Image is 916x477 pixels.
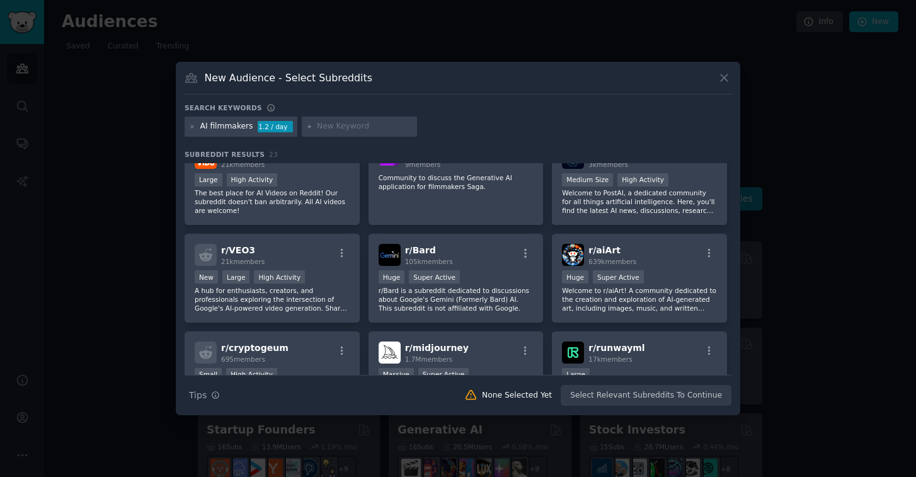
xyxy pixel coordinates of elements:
[200,121,253,132] div: AI filmmakers
[562,286,717,313] p: Welcome to r/aiArt! A community dedicated to the creation and exploration of AI-generated art, in...
[588,343,644,353] span: r/ runwayml
[617,173,668,187] div: High Activity
[185,384,224,406] button: Tips
[195,173,222,187] div: Large
[258,121,293,132] div: 1.2 / day
[221,343,289,353] span: r/ cryptogeum
[185,103,262,112] h3: Search keywords
[379,173,534,191] p: Community to discuss the Generative AI application for filmmakers Saga.
[189,389,207,402] span: Tips
[254,270,305,284] div: High Activity
[185,150,265,159] span: Subreddit Results
[405,355,453,363] span: 1.7M members
[588,355,632,363] span: 17k members
[195,368,222,381] div: Small
[205,71,372,84] h3: New Audience - Select Subreddits
[405,161,441,168] span: 9 members
[562,342,584,364] img: runwayml
[418,368,469,381] div: Super Active
[221,258,265,265] span: 21k members
[379,368,414,381] div: Massive
[562,368,590,381] div: Large
[588,161,628,168] span: 3k members
[195,188,350,215] p: The best place for AI Videos on Reddit! Our subreddit doesn't ban arbitrarily. All AI videos are ...
[221,161,265,168] span: 21k members
[562,188,717,215] p: Welcome to PostAI, a dedicated community for all things artificial intelligence. Here, you'll fin...
[405,258,453,265] span: 105k members
[227,173,278,187] div: High Activity
[588,245,621,255] span: r/ aiArt
[195,286,350,313] p: A hub for enthusiasts, creators, and professionals exploring the intersection of Google's AI-powe...
[221,355,265,363] span: 695 members
[588,258,636,265] span: 639k members
[317,121,413,132] input: New Keyword
[562,270,588,284] div: Huge
[379,244,401,266] img: Bard
[269,151,278,158] span: 23
[195,270,218,284] div: New
[222,270,250,284] div: Large
[562,173,613,187] div: Medium Size
[405,343,469,353] span: r/ midjourney
[593,270,644,284] div: Super Active
[482,390,552,401] div: None Selected Yet
[562,244,584,266] img: aiArt
[221,245,255,255] span: r/ VEO3
[379,342,401,364] img: midjourney
[409,270,460,284] div: Super Active
[405,245,436,255] span: r/ Bard
[226,368,277,381] div: High Activity
[379,270,405,284] div: Huge
[379,286,534,313] p: r/Bard is a subreddit dedicated to discussions about Google's Gemini (Formerly Bard) AI. This sub...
